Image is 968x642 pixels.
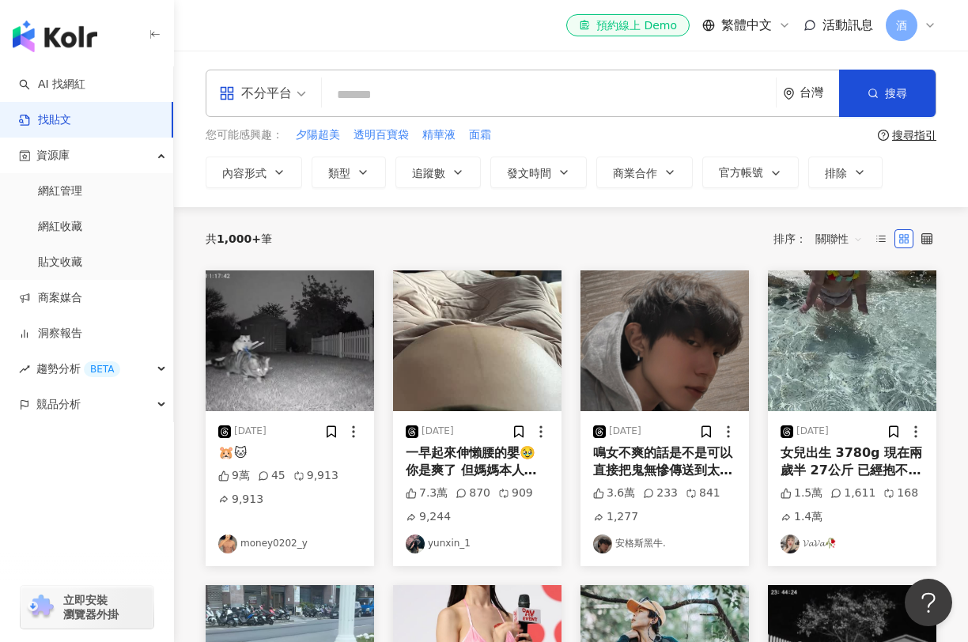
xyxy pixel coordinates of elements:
[406,485,448,501] div: 7.3萬
[593,534,736,553] a: KOL Avatar安格斯黑牛.
[328,167,350,179] span: 類型
[412,167,445,179] span: 追蹤數
[21,586,153,629] a: chrome extension立即安裝 瀏覽器外掛
[825,167,847,179] span: 排除
[19,290,82,306] a: 商案媒合
[822,17,873,32] span: 活動訊息
[296,127,340,143] span: 夕陽超美
[218,534,237,553] img: KOL Avatar
[206,157,302,188] button: 內容形式
[13,21,97,52] img: logo
[507,167,551,179] span: 發文時間
[883,485,918,501] div: 168
[593,485,635,501] div: 3.6萬
[808,157,883,188] button: 排除
[38,219,82,235] a: 網紅收藏
[406,444,549,480] div: 一早起來伸懶腰的嬰🥹 你是爽了 但媽媽本人眼淚快流出來了😭 不過很可愛沒錯
[593,444,736,480] div: 鳴女不爽的話是不是可以直接把鬼無慘傳送到太陽底下
[393,270,562,411] img: post-image
[218,534,361,553] a: KOL Avatarmoney0202_y
[36,387,81,422] span: 競品分析
[469,127,491,143] span: 面霜
[596,157,693,188] button: 商業合作
[609,425,641,438] div: [DATE]
[395,157,481,188] button: 追蹤數
[593,534,612,553] img: KOL Avatar
[218,468,250,484] div: 9萬
[422,127,456,144] button: 精華液
[719,166,763,179] span: 官方帳號
[686,485,720,501] div: 841
[234,425,267,438] div: [DATE]
[896,17,907,34] span: 酒
[222,167,267,179] span: 內容形式
[781,444,924,480] div: 女兒出生 3780g 現在兩歲半 27公斤 已經抱不起來了🥲
[219,85,235,101] span: appstore
[781,534,924,553] a: KOL Avatar𝓥𝓪𝓥𝓪🥀
[613,167,657,179] span: 商業合作
[796,425,829,438] div: [DATE]
[258,468,285,484] div: 45
[885,87,907,100] span: 搜尋
[905,579,952,626] iframe: Help Scout Beacon - Open
[580,270,749,411] img: post-image
[702,157,799,188] button: 官方帳號
[295,127,341,144] button: 夕陽超美
[25,595,56,620] img: chrome extension
[206,270,374,411] img: post-image
[721,17,772,34] span: 繁體中文
[218,492,263,508] div: 9,913
[19,77,85,93] a: searchAI 找網紅
[783,88,795,100] span: environment
[293,468,338,484] div: 9,913
[781,534,800,553] img: KOL Avatar
[219,81,292,106] div: 不分平台
[781,485,822,501] div: 1.5萬
[892,129,936,142] div: 搜尋指引
[406,509,451,525] div: 9,244
[566,14,690,36] a: 預約線上 Demo
[354,127,409,143] span: 透明百寶袋
[353,127,410,144] button: 透明百寶袋
[63,593,119,621] span: 立即安裝 瀏覽器外掛
[839,70,936,117] button: 搜尋
[768,270,936,411] img: post-image
[406,534,549,553] a: KOL Avataryunxin_1
[19,112,71,128] a: 找貼文
[312,157,386,188] button: 類型
[38,255,82,270] a: 貼文收藏
[218,444,361,462] div: 🐹🐱
[468,127,492,144] button: 面霜
[84,361,120,377] div: BETA
[498,485,533,501] div: 909
[217,232,261,245] span: 1,000+
[800,86,839,100] div: 台灣
[781,509,822,525] div: 1.4萬
[456,485,490,501] div: 870
[773,226,872,251] div: 排序：
[830,485,875,501] div: 1,611
[19,364,30,375] span: rise
[206,232,272,245] div: 共 筆
[19,326,82,342] a: 洞察報告
[878,130,889,141] span: question-circle
[422,425,454,438] div: [DATE]
[579,17,677,33] div: 預約線上 Demo
[36,351,120,387] span: 趨勢分析
[490,157,587,188] button: 發文時間
[206,127,283,143] span: 您可能感興趣：
[643,485,678,501] div: 233
[36,138,70,173] span: 資源庫
[815,226,863,251] span: 關聯性
[406,534,425,553] img: KOL Avatar
[593,509,638,525] div: 1,277
[38,183,82,199] a: 網紅管理
[422,127,456,143] span: 精華液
